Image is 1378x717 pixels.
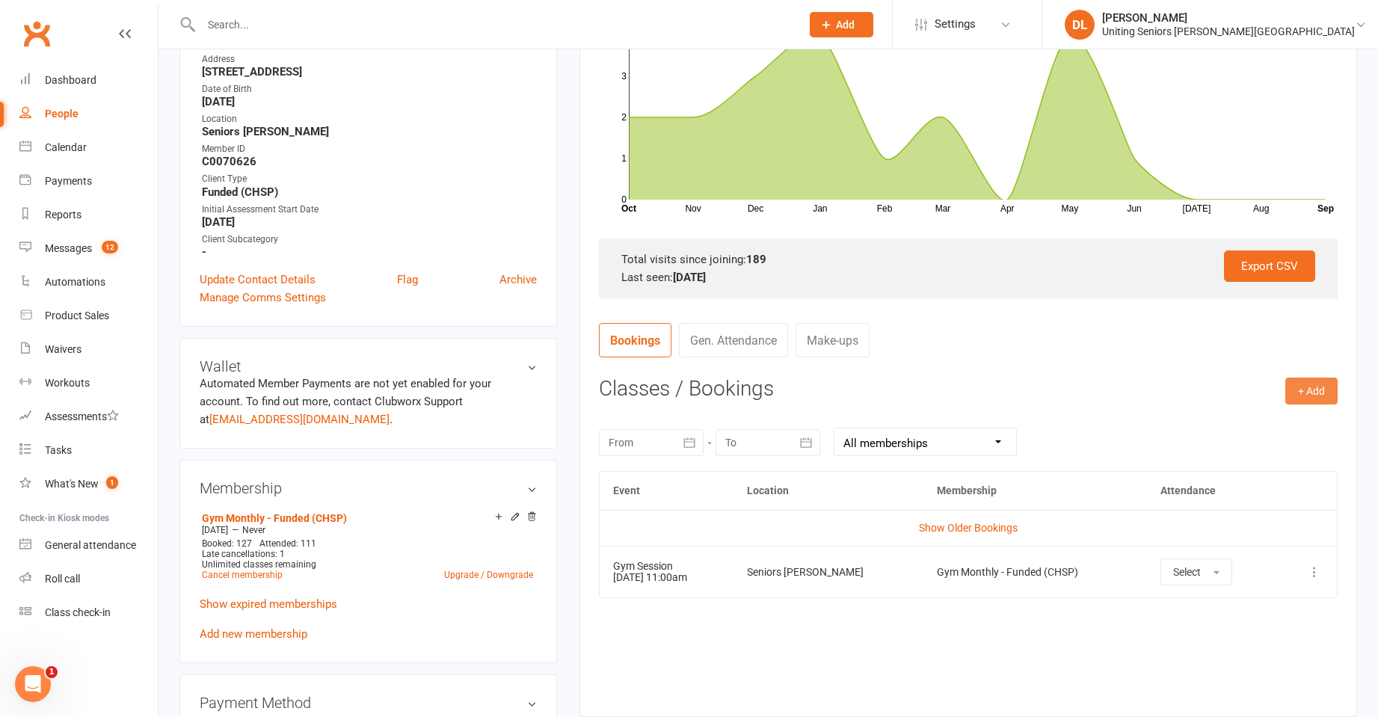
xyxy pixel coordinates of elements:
a: Roll call [19,562,158,596]
div: Client Subcategory [202,233,537,247]
th: Attendance [1147,472,1278,510]
div: Class check-in [45,606,111,618]
div: Waivers [45,343,81,355]
span: Never [242,525,265,535]
a: What's New1 [19,467,158,501]
a: Dashboard [19,64,158,97]
div: — [198,524,537,536]
div: Messages [45,242,92,254]
a: Automations [19,265,158,299]
span: 12 [102,241,118,253]
h3: Membership [200,480,537,496]
div: People [45,108,79,120]
span: Booked: 127 [202,538,252,549]
strong: - [202,245,537,259]
a: Bookings [599,323,671,357]
div: Date of Birth [202,82,537,96]
strong: [DATE] [202,95,537,108]
span: 1 [46,666,58,678]
h3: Classes / Bookings [599,378,1338,401]
div: Automations [45,276,105,288]
a: Show Older Bookings [919,522,1018,534]
span: Select [1173,566,1201,578]
h3: Wallet [200,358,537,375]
a: Calendar [19,131,158,164]
a: Gym Monthly - Funded (CHSP) [202,512,347,524]
a: Gen. Attendance [679,323,788,357]
span: [DATE] [202,525,228,535]
div: Address [202,52,537,67]
div: Roll call [45,573,80,585]
div: General attendance [45,539,136,551]
a: Archive [499,271,537,289]
a: [EMAIL_ADDRESS][DOMAIN_NAME] [209,413,390,426]
th: Event [600,472,733,510]
a: Cancel membership [202,570,283,580]
a: Flag [397,271,418,289]
div: [PERSON_NAME] [1102,11,1355,25]
div: Total visits since joining: [621,250,1315,268]
a: General attendance kiosk mode [19,529,158,562]
a: Product Sales [19,299,158,333]
a: People [19,97,158,131]
strong: 189 [746,253,766,266]
a: Make-ups [796,323,870,357]
a: Class kiosk mode [19,596,158,630]
div: Location [202,112,537,126]
div: Client Type [202,172,537,186]
div: Member ID [202,142,537,156]
a: Workouts [19,366,158,400]
span: 1 [106,476,118,489]
th: Location [733,472,923,510]
div: Assessments [45,410,119,422]
span: Settings [935,7,976,41]
div: Initial Assessment Start Date [202,203,537,217]
strong: [DATE] [673,271,706,284]
a: Manage Comms Settings [200,289,326,307]
div: Payments [45,175,92,187]
div: Calendar [45,141,87,153]
a: Assessments [19,400,158,434]
div: Last seen: [621,268,1315,286]
div: Late cancellations: 1 [202,549,533,559]
div: Gym Monthly - Funded (CHSP) [937,567,1133,578]
div: Reports [45,209,81,221]
a: Clubworx [18,15,55,52]
span: Unlimited classes remaining [202,559,316,570]
div: Dashboard [45,74,96,86]
button: + Add [1285,378,1338,404]
a: Add new membership [200,627,307,641]
strong: [DATE] [202,215,537,229]
div: Tasks [45,444,72,456]
strong: Seniors [PERSON_NAME] [202,125,537,138]
a: Messages 12 [19,232,158,265]
a: Reports [19,198,158,232]
input: Search... [197,14,790,35]
h3: Payment Method [200,695,537,711]
button: Select [1160,558,1232,585]
a: Tasks [19,434,158,467]
strong: C0070626 [202,155,537,168]
a: Update Contact Details [200,271,316,289]
span: Add [836,19,855,31]
button: Add [810,12,873,37]
iframe: Intercom live chat [15,666,51,702]
span: Attended: 111 [259,538,316,549]
th: Membership [923,472,1146,510]
strong: [STREET_ADDRESS] [202,65,537,79]
div: Product Sales [45,310,109,321]
div: Gym Session [613,561,720,572]
no-payment-system: Automated Member Payments are not yet enabled for your account. To find out more, contact Clubwor... [200,377,491,426]
a: Payments [19,164,158,198]
a: Waivers [19,333,158,366]
td: [DATE] 11:00am [600,546,733,597]
div: Workouts [45,377,90,389]
div: What's New [45,478,99,490]
div: Uniting Seniors [PERSON_NAME][GEOGRAPHIC_DATA] [1102,25,1355,38]
a: Show expired memberships [200,597,337,611]
a: Upgrade / Downgrade [444,570,533,580]
a: Export CSV [1224,250,1315,282]
div: Seniors [PERSON_NAME] [747,567,910,578]
div: DL [1065,10,1095,40]
strong: Funded (CHSP) [202,185,537,199]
